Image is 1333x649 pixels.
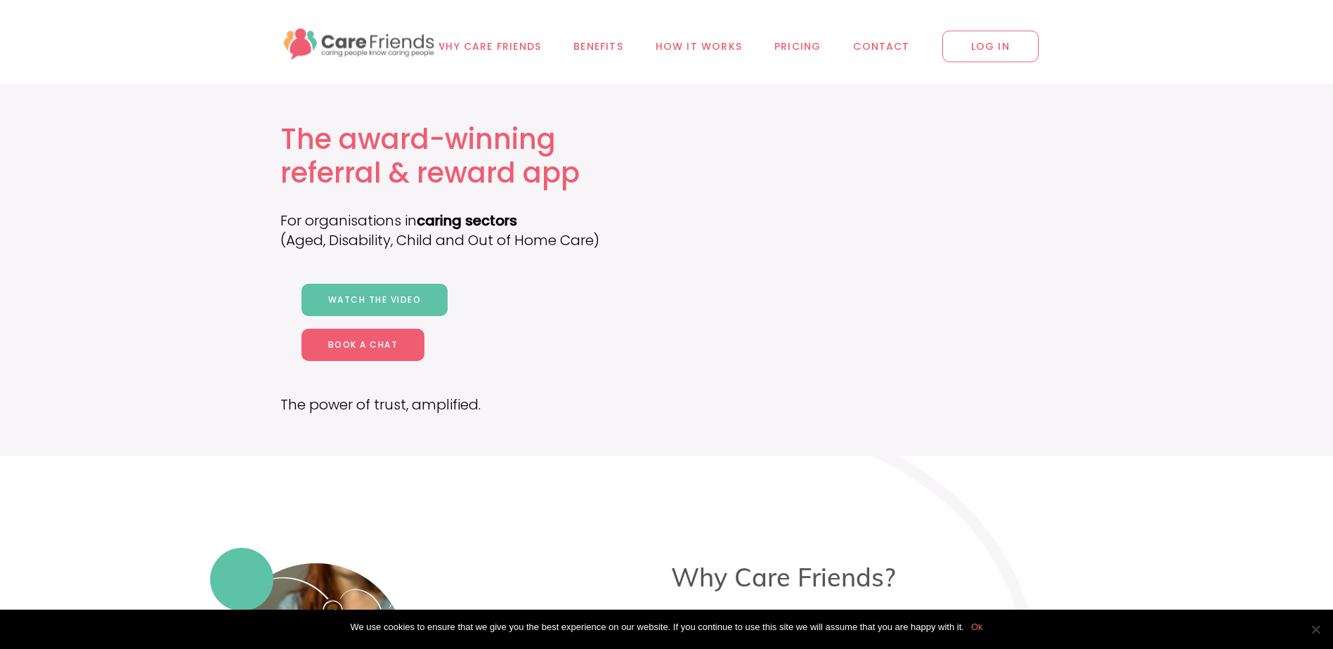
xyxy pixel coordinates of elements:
a: Book a chat [301,329,425,361]
span: Book a chat [328,339,398,350]
h3: Why Care Friends? [443,562,1124,593]
span: How it works [656,39,742,55]
span: Contact [853,39,909,55]
p: For organisations in [280,211,633,230]
span: LOG IN [942,31,1039,63]
span: We use cookies to ensure that we give you the best experience on our website. If you continue to ... [350,620,963,634]
p: The power of trust, amplified. [280,395,633,414]
span: Watch the video [328,294,422,306]
a: Watch the video [301,284,448,316]
a: Ok [971,620,983,634]
h1: The award-winning referral & reward app [280,123,633,190]
b: caring sectors [417,211,517,230]
span: Why Care Friends [435,39,541,55]
p: (Aged, Disability, Child and Out of Home Care) [280,230,633,250]
span: Benefits [573,39,623,55]
span: No [1308,622,1322,636]
span: Pricing [774,39,821,55]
